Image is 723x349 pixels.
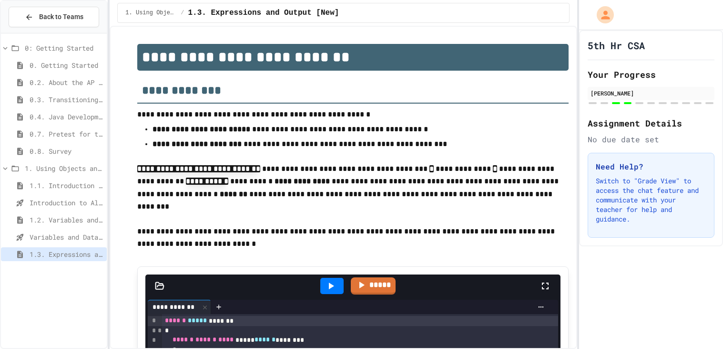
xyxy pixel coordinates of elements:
[30,112,103,122] span: 0.4. Java Development Environments
[588,39,645,52] h1: 5th Hr CSA
[39,12,83,22] span: Back to Teams
[30,60,103,70] span: 0. Getting Started
[30,180,103,190] span: 1.1. Introduction to Algorithms, Programming, and Compilers
[591,89,712,97] div: [PERSON_NAME]
[25,43,103,53] span: 0: Getting Started
[588,116,714,130] h2: Assignment Details
[30,129,103,139] span: 0.7. Pretest for the AP CSA Exam
[596,176,706,224] p: Switch to "Grade View" to access the chat feature and communicate with your teacher for help and ...
[30,232,103,242] span: Variables and Data Types - Quiz
[30,146,103,156] span: 0.8. Survey
[125,9,177,17] span: 1. Using Objects and Methods
[596,161,706,172] h3: Need Help?
[181,9,184,17] span: /
[30,77,103,87] span: 0.2. About the AP CSA Exam
[587,4,616,26] div: My Account
[588,134,714,145] div: No due date set
[25,163,103,173] span: 1. Using Objects and Methods
[30,95,103,105] span: 0.3. Transitioning from AP CSP to AP CSA
[588,68,714,81] h2: Your Progress
[30,198,103,208] span: Introduction to Algorithms, Programming, and Compilers
[188,7,339,19] span: 1.3. Expressions and Output [New]
[30,215,103,225] span: 1.2. Variables and Data Types
[30,249,103,259] span: 1.3. Expressions and Output [New]
[9,7,99,27] button: Back to Teams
